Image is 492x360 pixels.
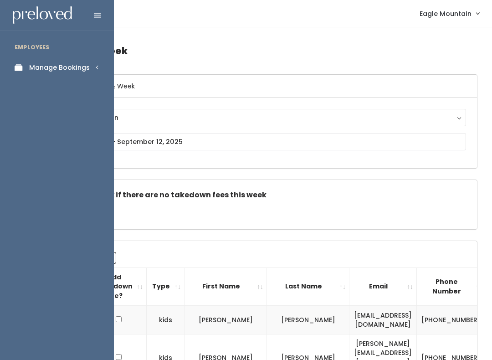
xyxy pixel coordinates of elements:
[410,4,488,23] a: Eagle Mountain
[67,113,457,123] div: Eagle Mountain
[13,6,72,24] img: preloved logo
[349,267,417,305] th: Email: activate to sort column ascending
[58,109,466,126] button: Eagle Mountain
[58,191,466,199] h5: Check this box if there are no takedown fees this week
[184,267,267,305] th: First Name: activate to sort column ascending
[267,267,349,305] th: Last Name: activate to sort column ascending
[47,75,477,98] h6: Select Location & Week
[29,63,90,72] div: Manage Bookings
[91,267,147,305] th: Add Takedown Fee?: activate to sort column ascending
[46,38,477,63] h4: Booths by Week
[417,267,486,305] th: Phone Number: activate to sort column ascending
[267,306,349,334] td: [PERSON_NAME]
[349,306,417,334] td: [EMAIL_ADDRESS][DOMAIN_NAME]
[417,306,486,334] td: [PHONE_NUMBER]
[420,9,471,19] span: Eagle Mountain
[58,133,466,150] input: September 6 - September 12, 2025
[184,306,267,334] td: [PERSON_NAME]
[147,306,184,334] td: kids
[147,267,184,305] th: Type: activate to sort column ascending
